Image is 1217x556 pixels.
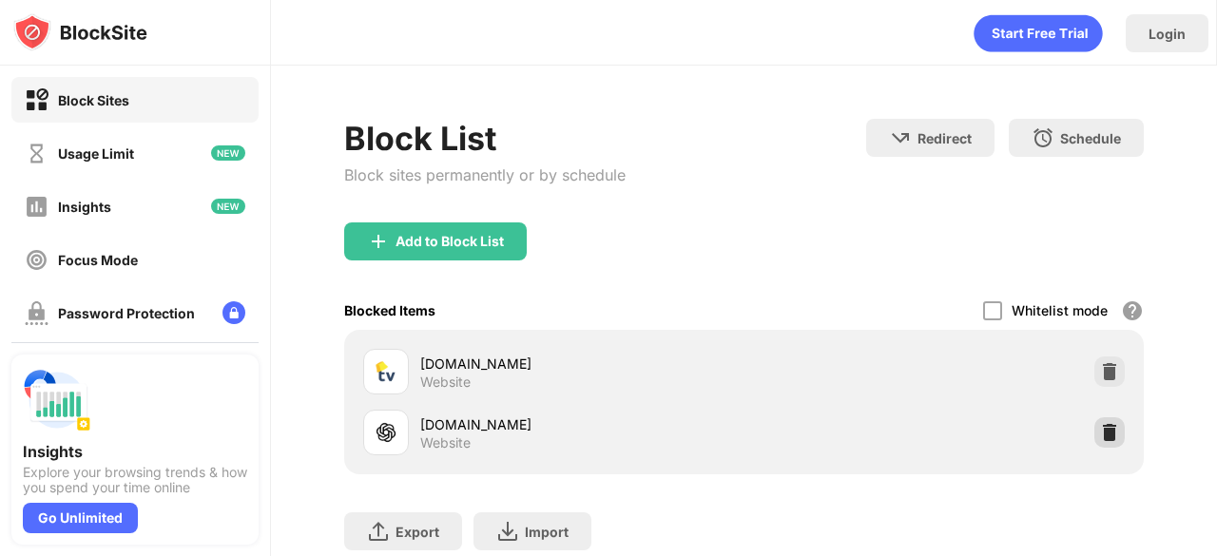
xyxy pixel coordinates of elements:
[58,252,138,268] div: Focus Mode
[23,465,247,495] div: Explore your browsing trends & how you spend your time online
[25,301,48,325] img: password-protection-off.svg
[13,13,147,51] img: logo-blocksite.svg
[420,354,744,374] div: [DOMAIN_NAME]
[420,414,744,434] div: [DOMAIN_NAME]
[222,301,245,324] img: lock-menu.svg
[25,88,48,112] img: block-on.svg
[344,119,626,158] div: Block List
[23,366,91,434] img: push-insights.svg
[23,442,247,461] div: Insights
[23,503,138,533] div: Go Unlimited
[58,199,111,215] div: Insights
[211,145,245,161] img: new-icon.svg
[1060,130,1121,146] div: Schedule
[396,524,439,540] div: Export
[1012,302,1108,318] div: Whitelist mode
[420,374,471,391] div: Website
[58,92,129,108] div: Block Sites
[344,302,435,318] div: Blocked Items
[974,14,1103,52] div: animation
[344,165,626,184] div: Block sites permanently or by schedule
[396,234,504,249] div: Add to Block List
[25,142,48,165] img: time-usage-off.svg
[25,195,48,219] img: insights-off.svg
[1149,26,1186,42] div: Login
[58,145,134,162] div: Usage Limit
[58,305,195,321] div: Password Protection
[211,199,245,214] img: new-icon.svg
[525,524,569,540] div: Import
[420,434,471,451] div: Website
[375,421,397,444] img: favicons
[375,360,397,383] img: favicons
[918,130,972,146] div: Redirect
[25,248,48,272] img: focus-off.svg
